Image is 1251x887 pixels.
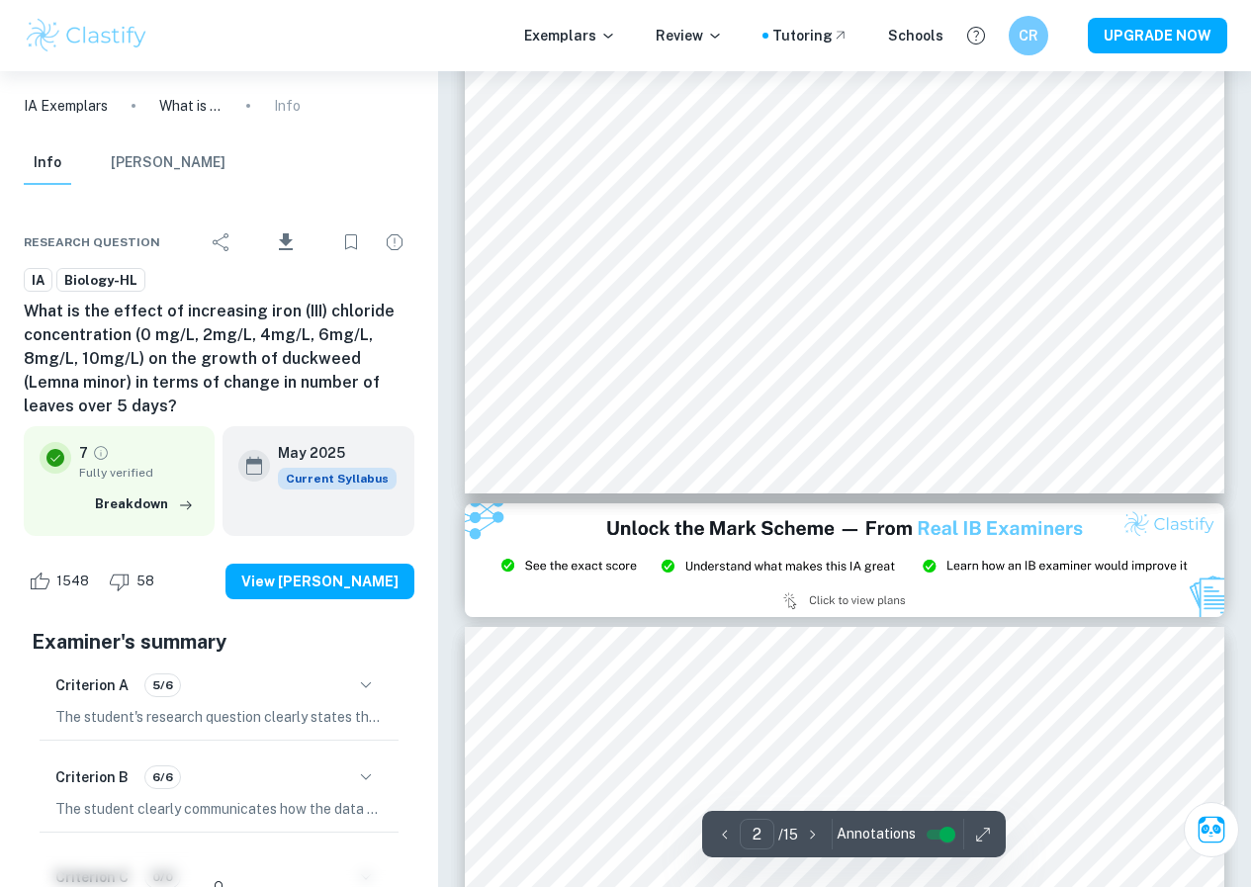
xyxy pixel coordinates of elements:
[837,824,916,844] span: Annotations
[278,442,381,464] h6: May 2025
[1018,25,1040,46] h6: CR
[24,566,100,597] div: Like
[225,564,414,599] button: View [PERSON_NAME]
[888,25,943,46] a: Schools
[24,300,414,418] h6: What is the effect of increasing iron (III) chloride concentration (0 mg/L, 2mg/L, 4mg/L, 6mg/L, ...
[145,676,180,694] span: 5/6
[159,95,223,117] p: What is the effect of increasing iron (III) chloride concentration (0 mg/L, 2mg/L, 4mg/L, 6mg/L, ...
[56,268,145,293] a: Biology-HL
[24,16,149,55] img: Clastify logo
[79,464,199,482] span: Fully verified
[24,95,108,117] a: IA Exemplars
[278,468,397,489] div: This exemplar is based on the current syllabus. Feel free to refer to it for inspiration/ideas wh...
[55,798,383,820] p: The student clearly communicates how the data was recorded and processed, providing a detailed ex...
[1009,16,1048,55] button: CR
[25,271,51,291] span: IA
[778,824,798,845] p: / 15
[245,217,327,268] div: Download
[375,222,414,262] div: Report issue
[45,572,100,591] span: 1548
[55,706,383,728] p: The student's research question clearly states the independent and dependent variables, along wit...
[1184,802,1239,857] button: Ask Clai
[24,233,160,251] span: Research question
[1088,18,1227,53] button: UPGRADE NOW
[465,503,1224,617] img: Ad
[79,442,88,464] p: 7
[104,566,165,597] div: Dislike
[24,268,52,293] a: IA
[111,141,225,185] button: [PERSON_NAME]
[24,141,71,185] button: Info
[656,25,723,46] p: Review
[202,222,241,262] div: Share
[126,572,165,591] span: 58
[524,25,616,46] p: Exemplars
[772,25,849,46] a: Tutoring
[959,19,993,52] button: Help and Feedback
[55,766,129,788] h6: Criterion B
[331,222,371,262] div: Bookmark
[32,627,406,657] h5: Examiner's summary
[55,674,129,696] h6: Criterion A
[92,444,110,462] a: Grade fully verified
[145,768,180,786] span: 6/6
[274,95,301,117] p: Info
[57,271,144,291] span: Biology-HL
[90,489,199,519] button: Breakdown
[278,468,397,489] span: Current Syllabus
